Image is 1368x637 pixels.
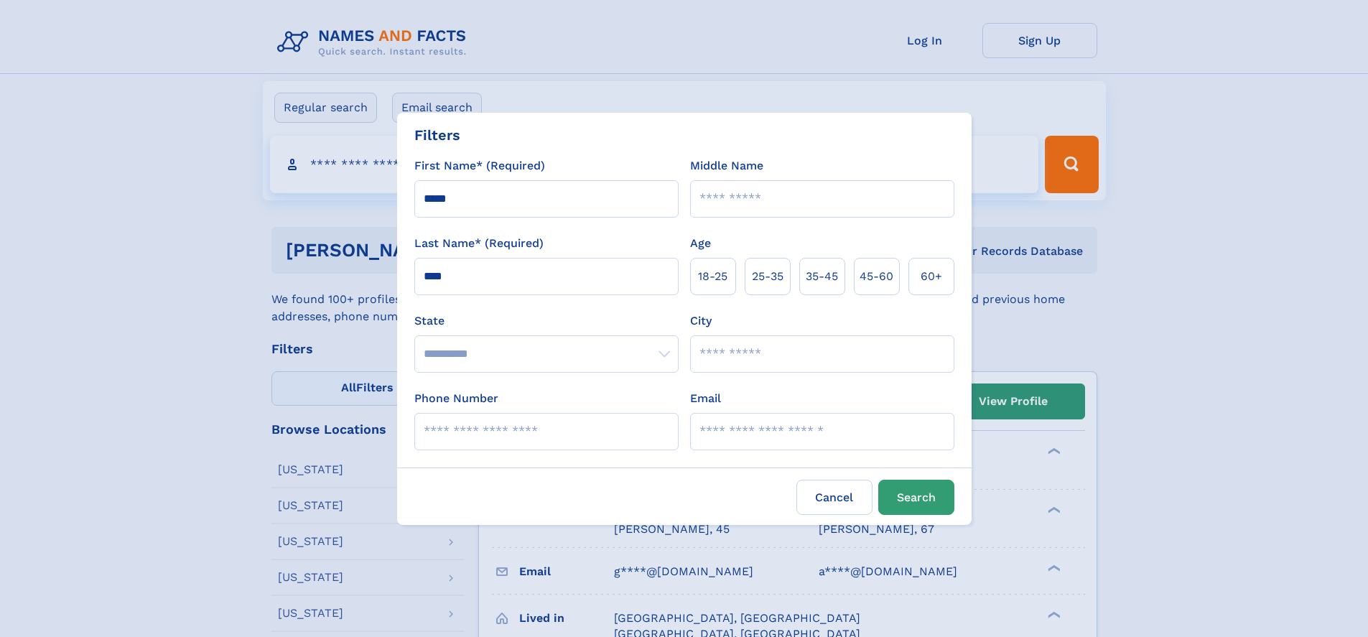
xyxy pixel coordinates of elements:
[752,268,783,285] span: 25‑35
[690,157,763,175] label: Middle Name
[878,480,954,515] button: Search
[690,390,721,407] label: Email
[414,235,544,252] label: Last Name* (Required)
[690,235,711,252] label: Age
[796,480,873,515] label: Cancel
[414,124,460,146] div: Filters
[698,268,727,285] span: 18‑25
[414,157,545,175] label: First Name* (Required)
[921,268,942,285] span: 60+
[414,390,498,407] label: Phone Number
[860,268,893,285] span: 45‑60
[690,312,712,330] label: City
[806,268,838,285] span: 35‑45
[414,312,679,330] label: State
